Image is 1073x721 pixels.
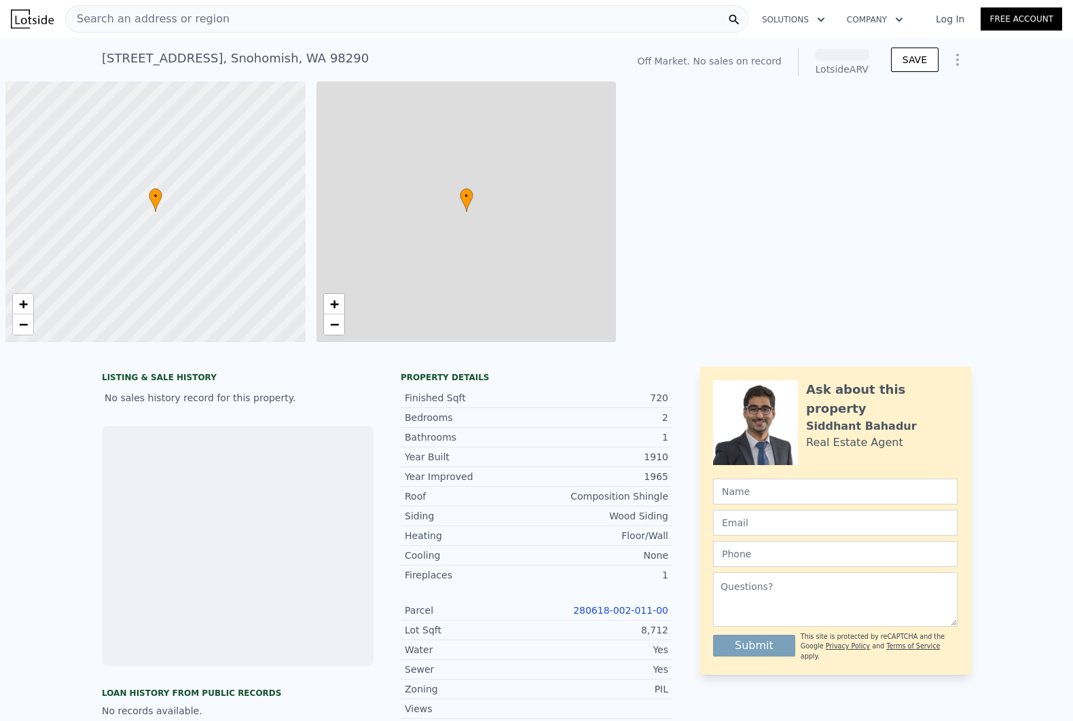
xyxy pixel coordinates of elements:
[536,489,668,503] div: Composition Shingle
[891,48,939,72] button: SAVE
[573,605,668,616] a: 280618-002-011-00
[102,688,374,699] div: Loan history from public records
[405,663,536,676] div: Sewer
[401,372,672,383] div: Property details
[149,190,162,202] span: •
[102,49,369,68] div: [STREET_ADDRESS] , Snohomish , WA 98290
[536,529,668,542] div: Floor/Wall
[536,663,668,676] div: Yes
[536,549,668,562] div: None
[713,479,958,504] input: Name
[536,568,668,582] div: 1
[405,604,536,617] div: Parcel
[981,7,1062,31] a: Free Account
[405,430,536,444] div: Bathrooms
[13,294,33,314] a: Zoom in
[19,316,28,333] span: −
[329,316,338,333] span: −
[713,635,795,657] button: Submit
[536,643,668,657] div: Yes
[11,10,54,29] img: Lotside
[102,386,374,410] div: No sales history record for this property.
[536,682,668,696] div: PIL
[806,418,917,435] div: Siddhant Bahadur
[405,529,536,542] div: Heating
[13,314,33,335] a: Zoom out
[536,470,668,483] div: 1965
[460,188,473,212] div: •
[102,372,374,386] div: LISTING & SALE HISTORY
[405,391,536,405] div: Finished Sqft
[920,12,981,26] a: Log In
[536,430,668,444] div: 1
[19,295,28,312] span: +
[405,682,536,696] div: Zoning
[324,314,344,335] a: Zoom out
[536,623,668,637] div: 8,712
[405,470,536,483] div: Year Improved
[536,391,668,405] div: 720
[405,509,536,523] div: Siding
[713,510,958,536] input: Email
[713,541,958,567] input: Phone
[637,54,781,68] div: Off Market. No sales on record
[405,568,536,582] div: Fireplaces
[886,642,940,650] a: Terms of Service
[405,643,536,657] div: Water
[329,295,338,312] span: +
[536,450,668,464] div: 1910
[66,11,230,27] span: Search an address or region
[826,642,870,650] a: Privacy Policy
[405,450,536,464] div: Year Built
[405,411,536,424] div: Bedrooms
[460,190,473,202] span: •
[806,380,958,418] div: Ask about this property
[751,7,836,32] button: Solutions
[149,188,162,212] div: •
[536,411,668,424] div: 2
[324,294,344,314] a: Zoom in
[836,7,914,32] button: Company
[801,632,958,661] div: This site is protected by reCAPTCHA and the Google and apply.
[405,702,536,716] div: Views
[806,435,903,451] div: Real Estate Agent
[405,549,536,562] div: Cooling
[944,46,971,73] button: Show Options
[536,509,668,523] div: Wood Siding
[102,704,374,718] div: No records available.
[405,489,536,503] div: Roof
[815,62,869,76] div: Lotside ARV
[405,623,536,637] div: Lot Sqft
